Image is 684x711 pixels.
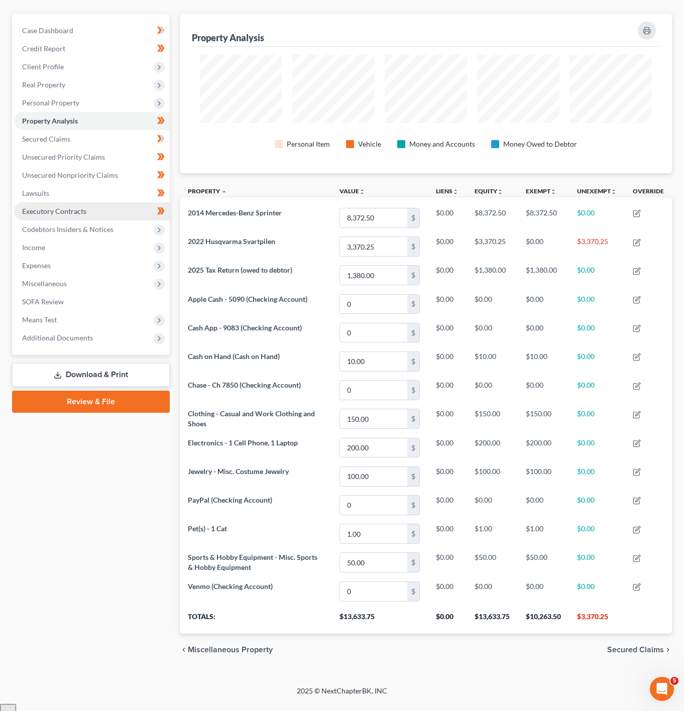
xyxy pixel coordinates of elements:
[188,646,273,654] span: Miscellaneous Property
[180,646,273,654] button: chevron_left Miscellaneous Property
[670,677,678,685] span: 5
[664,646,672,654] i: chevron_right
[56,686,628,704] div: 2025 © NextChapterBK, INC
[607,646,672,654] button: Secured Claims chevron_right
[180,646,188,654] i: chevron_left
[607,646,664,654] span: Secured Claims
[650,677,674,701] iframe: Intercom live chat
